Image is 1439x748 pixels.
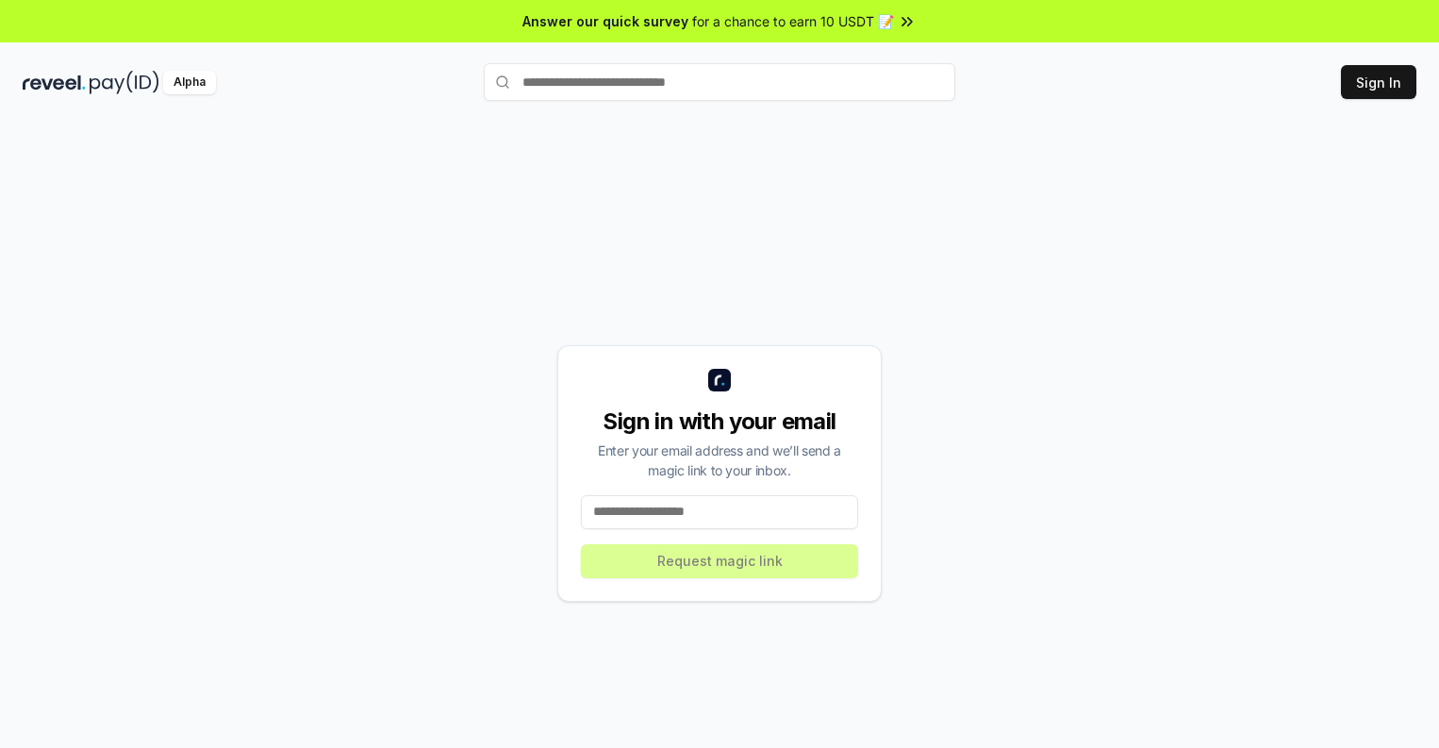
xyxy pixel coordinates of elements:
[708,369,731,391] img: logo_small
[581,407,858,437] div: Sign in with your email
[90,71,159,94] img: pay_id
[522,11,688,31] span: Answer our quick survey
[581,440,858,480] div: Enter your email address and we’ll send a magic link to your inbox.
[163,71,216,94] div: Alpha
[1341,65,1416,99] button: Sign In
[23,71,86,94] img: reveel_dark
[692,11,894,31] span: for a chance to earn 10 USDT 📝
